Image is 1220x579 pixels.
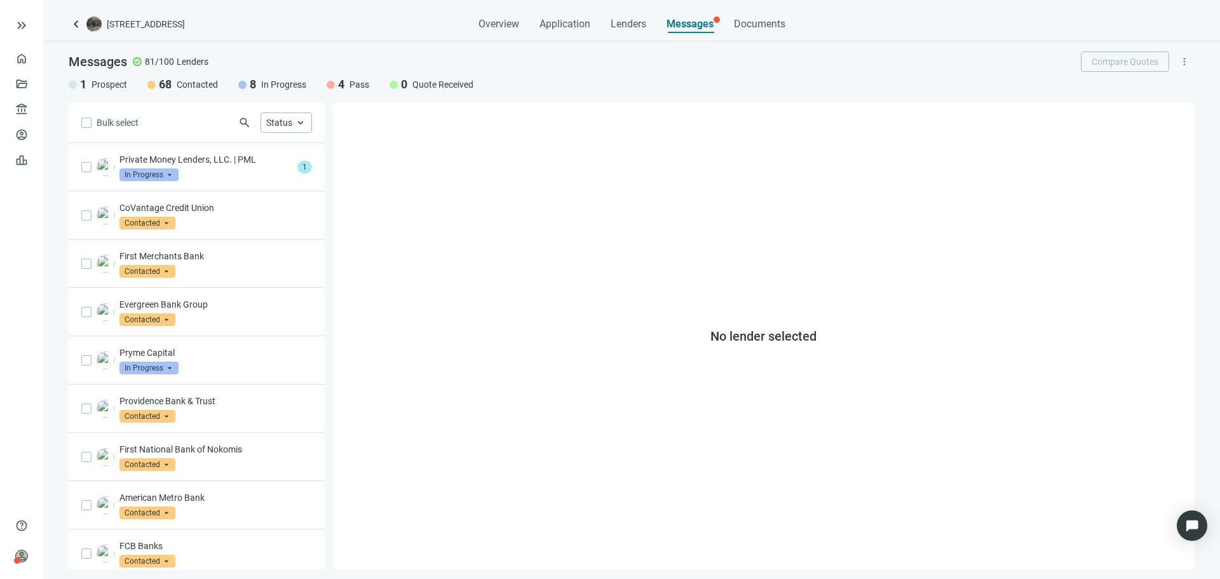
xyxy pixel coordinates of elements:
[97,545,114,562] img: 81431b64-c139-4b74-99d0-3e69cb6d43d1
[97,158,114,176] img: c3510e10-e30c-4f20-84b3-b55eff1bb01b
[266,118,292,128] span: Status
[119,313,175,326] span: Contacted
[119,443,312,456] p: First National Bank of Nokomis
[119,362,179,374] span: In Progress
[119,265,175,278] span: Contacted
[119,507,175,519] span: Contacted
[97,496,114,514] img: 2fa0742a-09e9-4ddb-bdc9-d898e5e7dcf2
[119,250,312,262] p: First Merchants Bank
[97,303,114,321] img: 66a2baa1-fa30-4ccb-af65-84b671e840c1
[119,540,312,552] p: FCB Banks
[332,102,1195,569] div: No lender selected
[119,298,312,311] p: Evergreen Bank Group
[1174,51,1195,72] button: more_vert
[80,77,86,92] span: 1
[86,17,102,32] img: deal-logo
[119,346,312,359] p: Pryme Capital
[250,77,256,92] span: 8
[15,550,28,562] span: person
[478,18,519,31] span: Overview
[15,103,24,116] span: account_balance
[97,207,114,224] img: 46648a7d-12e4-4bf6-9f11-a787f1ff9998
[1177,510,1207,541] div: Open Intercom Messenger
[97,351,114,369] img: b51026bb-dfdf-4c43-b42d-d9cf265a721c.png
[15,519,28,532] span: help
[667,18,714,30] span: Messages
[177,78,218,91] span: Contacted
[119,201,312,214] p: CoVantage Credit Union
[734,18,785,31] span: Documents
[238,116,251,129] span: search
[119,217,175,229] span: Contacted
[97,255,114,273] img: 82ed4670-6f99-4007-bc2a-07e90399e5f0.png
[132,57,142,67] span: check_circle
[14,18,29,33] button: keyboard_double_arrow_right
[119,555,175,568] span: Contacted
[119,153,292,166] p: Private Money Lenders, LLC. | PML
[295,117,306,128] span: keyboard_arrow_up
[119,410,175,423] span: Contacted
[338,77,344,92] span: 4
[1179,56,1190,67] span: more_vert
[97,448,114,466] img: 4d610da4-350c-4488-9157-44c7c31efaa2
[69,17,84,32] a: keyboard_arrow_left
[97,400,114,418] img: 830faa9c-5cb5-43ed-a487-4f541bda61ec
[177,55,208,68] span: Lenders
[1081,51,1169,72] button: Compare Quotes
[297,161,312,174] span: 1
[539,18,590,31] span: Application
[611,18,646,31] span: Lenders
[97,116,139,130] span: Bulk select
[119,168,179,181] span: In Progress
[159,77,172,92] span: 68
[69,54,127,69] span: Messages
[119,491,312,504] p: American Metro Bank
[119,395,312,407] p: Providence Bank & Trust
[119,458,175,471] span: Contacted
[401,77,407,92] span: 0
[412,78,473,91] span: Quote Received
[107,18,185,31] span: [STREET_ADDRESS]
[349,78,369,91] span: Pass
[145,55,174,68] span: 81/100
[91,78,127,91] span: Prospect
[261,78,306,91] span: In Progress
